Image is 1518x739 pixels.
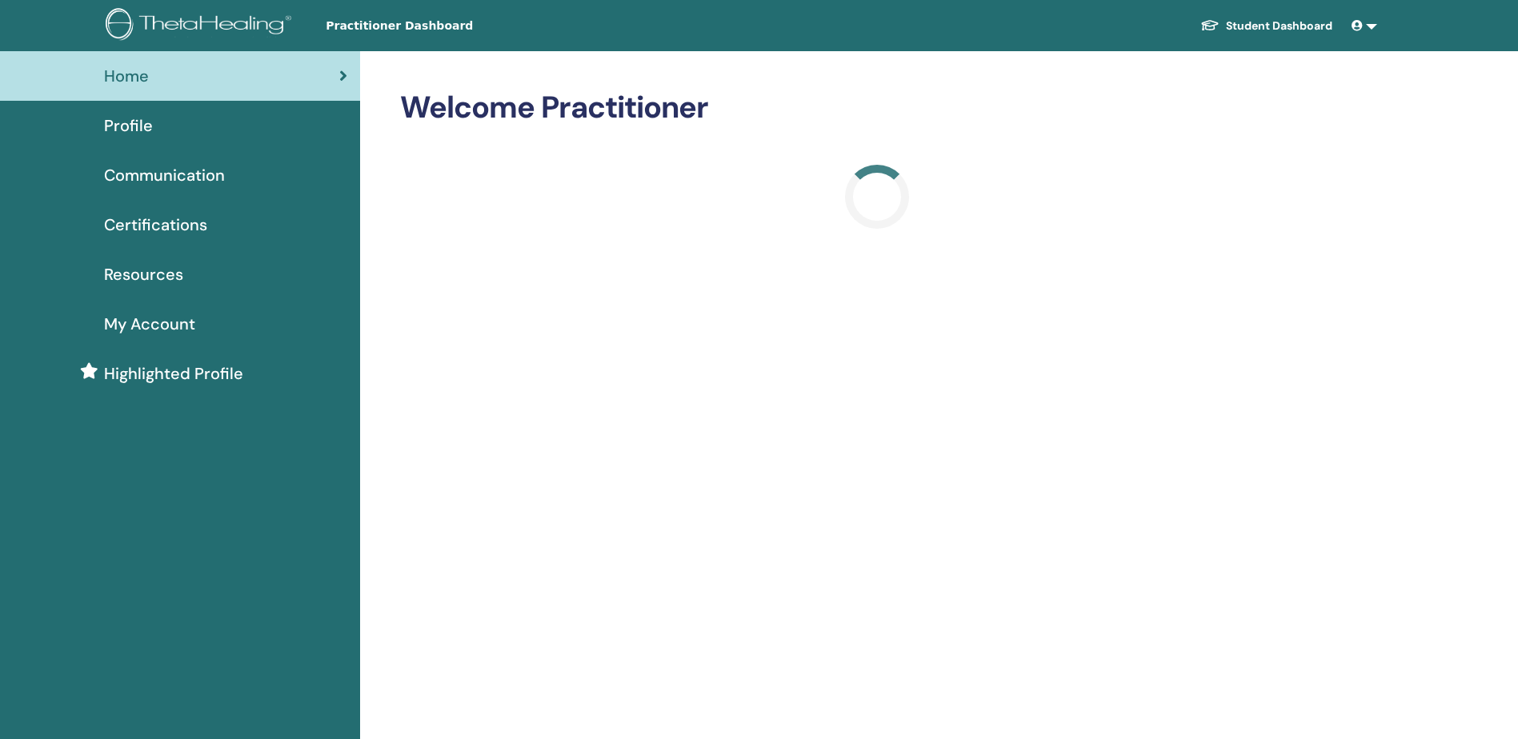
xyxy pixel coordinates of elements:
[104,163,225,187] span: Communication
[104,213,207,237] span: Certifications
[326,18,566,34] span: Practitioner Dashboard
[104,64,149,88] span: Home
[104,362,243,385] span: Highlighted Profile
[104,262,183,286] span: Resources
[104,312,195,336] span: My Account
[1200,18,1220,32] img: graduation-cap-white.svg
[400,90,1355,126] h2: Welcome Practitioner
[104,114,153,138] span: Profile
[106,8,297,44] img: logo.png
[1188,11,1345,41] a: Student Dashboard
